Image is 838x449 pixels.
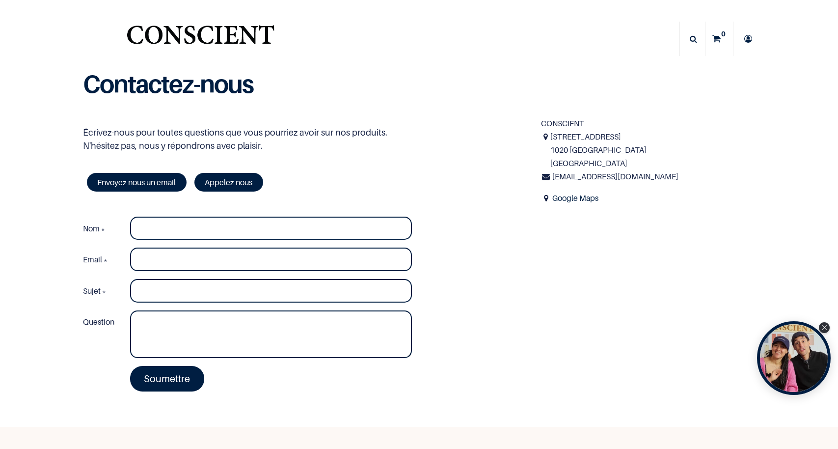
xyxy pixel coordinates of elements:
span: CONSCIENT [541,118,584,128]
span: Email [83,254,102,264]
a: Envoyez-nous un email [87,173,187,192]
a: Google Maps [552,193,598,203]
div: Open Tolstoy [757,321,831,395]
i: Courriel [541,170,551,183]
div: Open Tolstoy widget [757,321,831,395]
sup: 0 [719,29,728,39]
div: Close Tolstoy widget [819,322,830,333]
a: Appelez-nous [194,173,263,192]
b: Contactez-nous [83,69,253,99]
i: Adresse [541,130,551,143]
span: [STREET_ADDRESS] 1020 [GEOGRAPHIC_DATA] [GEOGRAPHIC_DATA] [550,130,755,170]
img: Conscient [125,20,276,58]
div: Tolstoy bubble widget [757,321,831,395]
p: Écrivez-nous pour toutes questions que vous pourriez avoir sur nos produits. N'hésitez pas, nous ... [83,126,526,152]
span: Address [541,192,551,205]
span: Nom [83,224,100,233]
span: Question [83,317,114,327]
a: Logo of Conscient [125,20,276,58]
span: Sujet [83,286,101,296]
a: Soumettre [130,366,205,392]
span: [EMAIL_ADDRESS][DOMAIN_NAME] [552,171,678,181]
a: 0 [705,22,733,56]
